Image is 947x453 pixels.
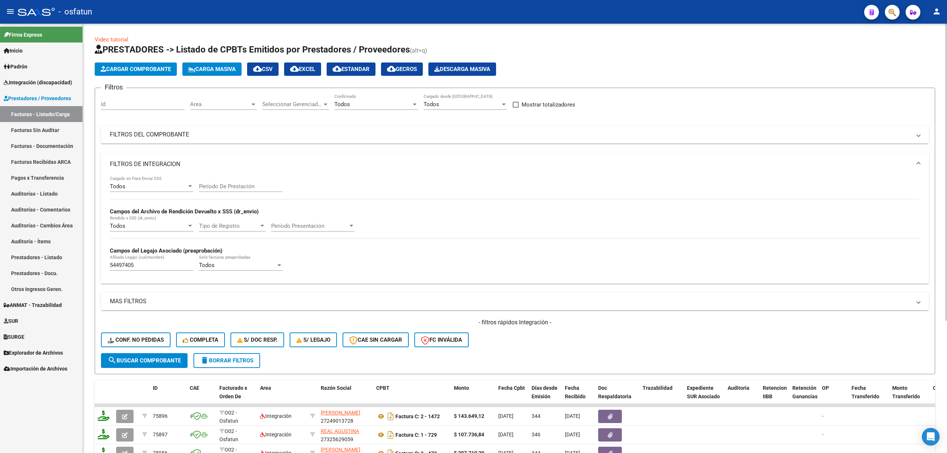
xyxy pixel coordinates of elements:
[852,385,879,399] span: Fecha Transferido
[595,380,640,413] datatable-header-cell: Doc Respaldatoria
[760,380,789,413] datatable-header-cell: Retencion IIBB
[565,385,586,399] span: Fecha Recibido
[395,432,437,438] strong: Factura C: 1 - 729
[428,62,496,76] button: Descarga Masiva
[219,385,247,399] span: Facturado x Orden De
[110,223,125,229] span: Todos
[290,66,315,72] span: EXCEL
[334,101,350,108] span: Todos
[193,353,260,368] button: Borrar Filtros
[176,332,225,347] button: Completa
[237,337,278,343] span: S/ Doc Resp.
[410,47,427,54] span: (alt+q)
[95,44,410,55] span: PRESTADORES -> Listado de CPBTs Emitidos por Prestadores / Proveedores
[95,62,177,76] button: Cargar Comprobante
[789,380,819,413] datatable-header-cell: Retención Ganancias
[386,429,395,441] i: Descargar documento
[451,380,495,413] datatable-header-cell: Monto
[153,413,168,419] span: 75896
[321,427,370,443] div: 27325629059
[498,385,525,391] span: Fecha Cpbt
[101,152,929,176] mat-expansion-panel-header: FILTROS DE INTEGRACION
[387,66,417,72] span: Gecros
[892,385,920,399] span: Monto Transferido
[498,413,513,419] span: [DATE]
[4,301,62,309] span: ANMAT - Trazabilidad
[257,380,307,413] datatable-header-cell: Area
[343,332,409,347] button: CAE SIN CARGAR
[108,357,181,364] span: Buscar Comprobante
[640,380,684,413] datatable-header-cell: Trazabilidad
[684,380,725,413] datatable-header-cell: Expediente SUR Asociado
[321,428,359,434] span: REAL AGUSTINA
[153,385,158,391] span: ID
[95,36,128,43] a: Video tutorial
[108,337,164,343] span: Conf. no pedidas
[190,385,199,391] span: CAE
[4,365,67,373] span: Importación de Archivos
[4,317,18,325] span: SUR
[110,183,125,190] span: Todos
[822,413,823,419] span: -
[532,385,557,399] span: Días desde Emisión
[387,64,396,73] mat-icon: cloud_download
[4,333,24,341] span: SURGE
[101,126,929,143] mat-expansion-panel-header: FILTROS DEL COMPROBANTE
[932,7,941,16] mat-icon: person
[454,385,469,391] span: Monto
[318,380,373,413] datatable-header-cell: Razón Social
[101,176,929,284] div: FILTROS DE INTEGRACION
[108,356,117,365] mat-icon: search
[153,432,168,437] span: 75897
[349,337,402,343] span: CAE SIN CARGAR
[101,293,929,310] mat-expansion-panel-header: MAS FILTROS
[187,380,216,413] datatable-header-cell: CAE
[284,62,321,76] button: EXCEL
[522,100,575,109] span: Mostrar totalizadores
[199,262,215,268] span: Todos
[4,62,27,71] span: Padrón
[290,64,299,73] mat-icon: cloud_download
[849,380,889,413] datatable-header-cell: Fecha Transferido
[200,357,253,364] span: Borrar Filtros
[421,337,462,343] span: FC Inválida
[643,385,673,391] span: Trazabilidad
[200,356,209,365] mat-icon: delete
[101,82,127,92] h3: Filtros
[4,349,63,357] span: Explorador de Archivos
[327,62,375,76] button: Estandar
[101,332,171,347] button: Conf. no pedidas
[532,413,540,419] span: 344
[386,410,395,422] i: Descargar documento
[4,31,42,39] span: Firma Express
[6,7,15,16] mat-icon: menu
[4,47,23,55] span: Inicio
[321,409,370,424] div: 27249013728
[454,432,484,437] strong: $ 107.736,84
[253,64,262,73] mat-icon: cloud_download
[333,64,341,73] mat-icon: cloud_download
[889,380,930,413] datatable-header-cell: Monto Transferido
[529,380,562,413] datatable-header-cell: Días desde Emisión
[296,337,330,343] span: S/ legajo
[4,94,71,102] span: Prestadores / Proveedores
[428,62,496,76] app-download-masive: Descarga masiva de comprobantes (adjuntos)
[271,223,348,229] span: Período Presentación
[262,101,322,108] span: Seleccionar Gerenciador
[598,385,631,399] span: Doc Respaldatoria
[110,208,259,215] strong: Campos del Archivo de Rendición Devuelto x SSS (dr_envio)
[260,432,291,437] span: Integración
[290,332,337,347] button: S/ legajo
[532,432,540,437] span: 346
[183,337,218,343] span: Completa
[687,385,720,399] span: Expediente SUR Asociado
[565,413,580,419] span: [DATE]
[188,66,236,72] span: Carga Masiva
[565,432,580,437] span: [DATE]
[260,413,291,419] span: Integración
[763,385,787,399] span: Retencion IIBB
[414,332,469,347] button: FC Inválida
[395,413,440,419] strong: Factura C: 2 - 1472
[110,297,911,305] mat-panel-title: MAS FILTROS
[434,66,490,72] span: Descarga Masiva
